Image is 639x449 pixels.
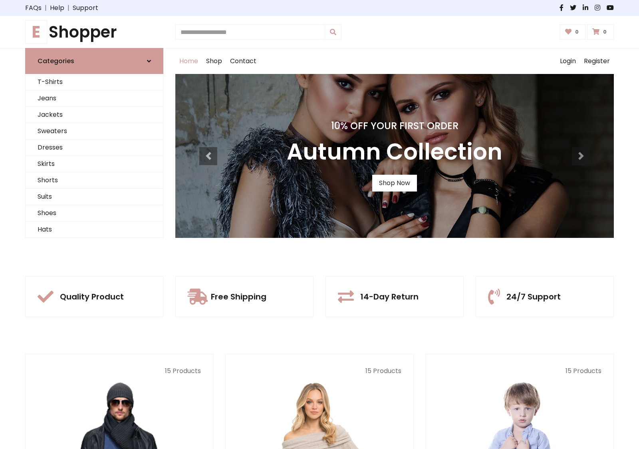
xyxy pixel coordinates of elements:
h4: 10% Off Your First Order [287,120,502,132]
a: Jackets [26,107,163,123]
a: Jeans [26,90,163,107]
a: 0 [560,24,586,40]
h6: Categories [38,57,74,65]
a: Suits [26,189,163,205]
h1: Shopper [25,22,163,42]
a: 0 [587,24,614,40]
a: Sweaters [26,123,163,140]
a: Login [556,48,580,74]
h5: Free Shipping [211,292,266,301]
p: 15 Products [38,366,201,376]
a: Shorts [26,172,163,189]
p: 15 Products [238,366,401,376]
a: Contact [226,48,260,74]
a: Home [175,48,202,74]
a: Shop Now [372,175,417,192]
a: Hats [26,222,163,238]
a: Categories [25,48,163,74]
a: FAQs [25,3,42,13]
span: 0 [601,28,609,36]
a: Register [580,48,614,74]
a: T-Shirts [26,74,163,90]
h5: 14-Day Return [360,292,419,301]
a: EShopper [25,22,163,42]
h5: Quality Product [60,292,124,301]
h3: Autumn Collection [287,138,502,165]
a: Shop [202,48,226,74]
a: Support [73,3,98,13]
p: 15 Products [438,366,601,376]
h5: 24/7 Support [506,292,561,301]
a: Skirts [26,156,163,172]
a: Help [50,3,64,13]
span: | [42,3,50,13]
span: E [25,20,47,44]
a: Dresses [26,140,163,156]
span: | [64,3,73,13]
span: 0 [573,28,581,36]
a: Shoes [26,205,163,222]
